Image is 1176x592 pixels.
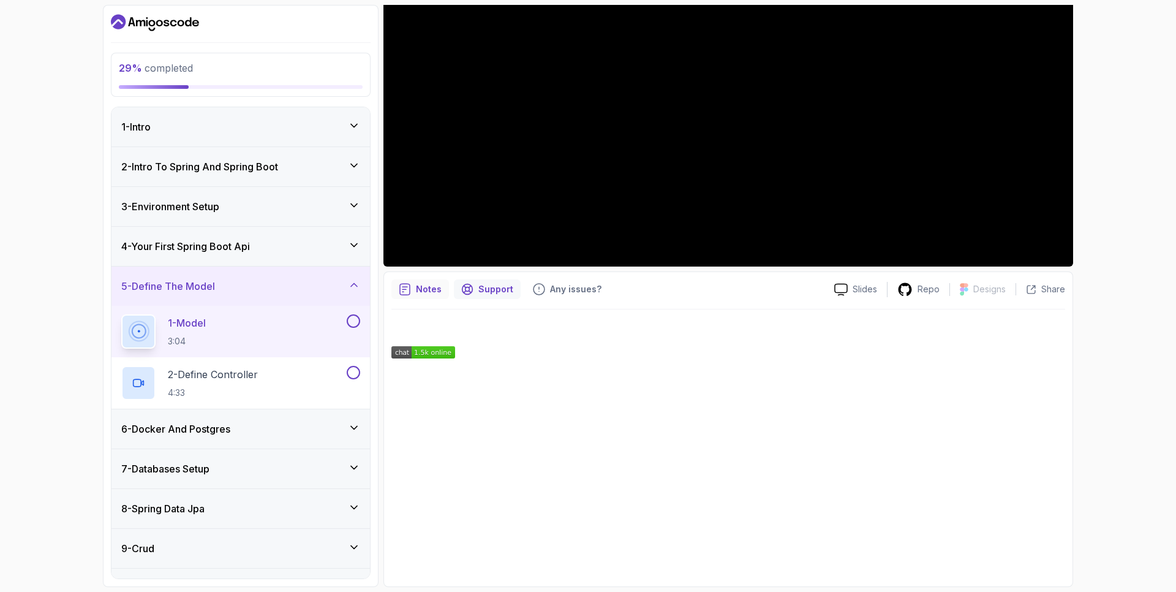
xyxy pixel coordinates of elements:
[888,282,949,297] a: Repo
[973,283,1006,295] p: Designs
[918,283,940,295] p: Repo
[111,227,370,266] button: 4-Your First Spring Boot Api
[121,366,360,400] button: 2-Define Controller4:33
[121,239,250,254] h3: 4 - Your First Spring Boot Api
[121,199,219,214] h3: 3 - Environment Setup
[111,409,370,449] button: 6-Docker And Postgres
[121,159,278,174] h3: 2 - Intro To Spring And Spring Boot
[391,346,455,359] img: Amigoscode Discord Server Badge
[824,283,887,296] a: Slides
[119,62,142,74] span: 29 %
[1041,283,1065,295] p: Share
[168,367,258,382] p: 2 - Define Controller
[111,13,199,32] a: Dashboard
[111,267,370,306] button: 5-Define The Model
[111,449,370,488] button: 7-Databases Setup
[121,314,360,349] button: 1-Model3:04
[121,501,205,516] h3: 8 - Spring Data Jpa
[119,62,193,74] span: completed
[111,529,370,568] button: 9-Crud
[168,387,258,399] p: 4:33
[121,461,209,476] h3: 7 - Databases Setup
[121,120,151,134] h3: 1 - Intro
[168,335,206,347] p: 3:04
[121,279,215,294] h3: 5 - Define The Model
[111,187,370,226] button: 3-Environment Setup
[121,422,230,436] h3: 6 - Docker And Postgres
[111,147,370,186] button: 2-Intro To Spring And Spring Boot
[168,316,206,330] p: 1 - Model
[853,283,877,295] p: Slides
[111,107,370,146] button: 1-Intro
[111,489,370,528] button: 8-Spring Data Jpa
[121,541,154,556] h3: 9 - Crud
[1016,283,1065,295] button: Share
